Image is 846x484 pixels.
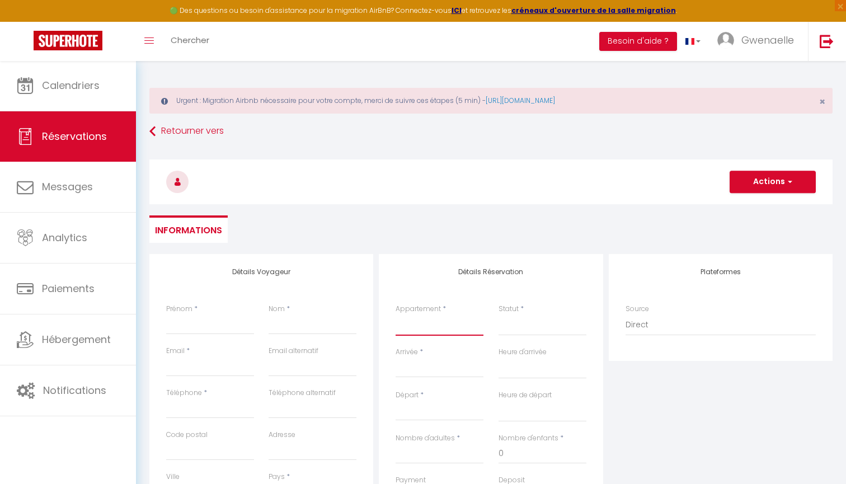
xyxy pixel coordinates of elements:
button: Actions [730,171,816,193]
label: Téléphone alternatif [269,388,336,398]
label: Source [626,304,649,314]
label: Email [166,346,185,356]
label: Nom [269,304,285,314]
div: Urgent : Migration Airbnb nécessaire pour votre compte, merci de suivre ces étapes (5 min) - [149,88,833,114]
a: créneaux d'ouverture de la salle migration [511,6,676,15]
button: Ouvrir le widget de chat LiveChat [9,4,43,38]
button: Besoin d'aide ? [599,32,677,51]
a: ... Gwenaelle [709,22,808,61]
span: × [819,95,825,109]
label: Appartement [396,304,441,314]
span: Chercher [171,34,209,46]
label: Départ [396,390,419,401]
span: Messages [42,180,93,194]
label: Pays [269,472,285,482]
label: Ville [166,472,180,482]
label: Heure d'arrivée [499,347,547,358]
a: Retourner vers [149,121,833,142]
img: Super Booking [34,31,102,50]
span: Hébergement [42,332,111,346]
h4: Détails Réservation [396,268,586,276]
button: Close [819,97,825,107]
label: Nombre d'enfants [499,433,558,444]
h4: Détails Voyageur [166,268,356,276]
label: Email alternatif [269,346,318,356]
label: Heure de départ [499,390,552,401]
span: Paiements [42,281,95,295]
span: Calendriers [42,78,100,92]
span: Gwenaelle [741,33,794,47]
span: Analytics [42,231,87,245]
label: Adresse [269,430,295,440]
li: Informations [149,215,228,243]
label: Téléphone [166,388,202,398]
a: Chercher [162,22,218,61]
span: Réservations [42,129,107,143]
a: ICI [452,6,462,15]
a: [URL][DOMAIN_NAME] [486,96,555,105]
label: Arrivée [396,347,418,358]
img: logout [820,34,834,48]
label: Code postal [166,430,208,440]
img: ... [717,32,734,49]
span: Notifications [43,383,106,397]
label: Prénom [166,304,192,314]
h4: Plateformes [626,268,816,276]
label: Nombre d'adultes [396,433,455,444]
label: Statut [499,304,519,314]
